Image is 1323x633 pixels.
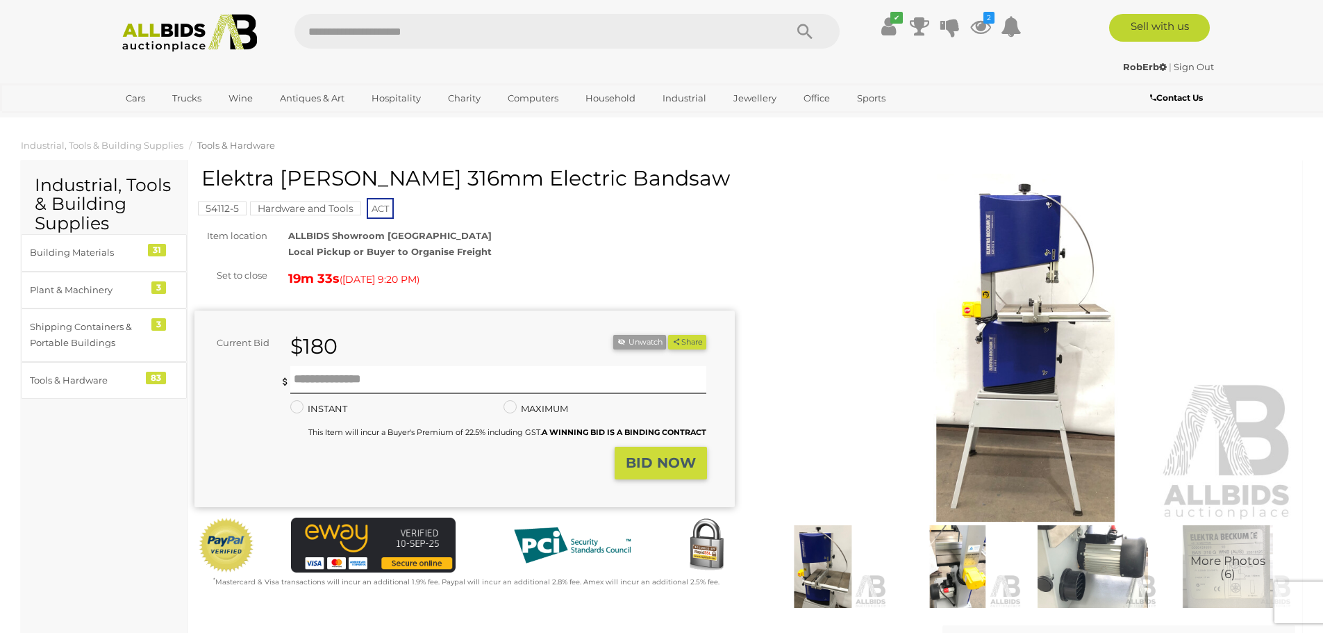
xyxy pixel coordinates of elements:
[848,87,895,110] a: Sports
[201,167,731,190] h1: Elektra [PERSON_NAME] 316mm Electric Bandsaw
[194,335,280,351] div: Current Bid
[30,282,144,298] div: Plant & Machinery
[890,12,903,24] i: ✔
[1190,555,1265,581] span: More Photos (6)
[894,525,1022,608] img: Elektra Beckum 316mm Electric Bandsaw
[291,518,456,573] img: eWAY Payment Gateway
[340,274,419,285] span: ( )
[197,140,275,151] a: Tools & Hardware
[198,518,255,573] img: Official PayPal Seal
[1123,61,1169,72] a: RobErb
[504,401,568,417] label: MAXIMUM
[198,202,247,215] mark: 54112-5
[30,319,144,352] div: Shipping Containers & Portable Buildings
[613,335,666,350] li: Unwatch this item
[117,87,154,110] a: Cars
[1123,61,1167,72] strong: RobErb
[35,176,173,233] h2: Industrial, Tools & Building Supplies
[21,140,183,151] a: Industrial, Tools & Building Supplies
[756,174,1296,522] img: Elektra Beckum 316mm Electric Bandsaw
[146,372,166,384] div: 83
[1174,61,1214,72] a: Sign Out
[1169,61,1172,72] span: |
[654,87,715,110] a: Industrial
[1164,525,1292,608] img: Elektra Beckum 316mm Electric Bandsaw
[21,234,187,271] a: Building Materials 31
[250,203,361,214] a: Hardware and Tools
[288,271,340,286] strong: 19m 33s
[271,87,353,110] a: Antiques & Art
[21,272,187,309] a: Plant & Machinery 3
[290,334,338,359] strong: $180
[30,245,144,261] div: Building Materials
[983,12,995,24] i: 2
[542,427,706,437] b: A WINNING BID IS A BINDING CONTRACT
[30,372,144,388] div: Tools & Hardware
[21,309,187,362] a: Shipping Containers & Portable Buildings 3
[250,202,361,215] mark: Hardware and Tools
[615,447,707,479] button: BID NOW
[1029,525,1156,608] img: Elektra Beckum 316mm Electric Bandsaw
[576,87,644,110] a: Household
[626,454,696,471] strong: BID NOW
[499,87,567,110] a: Computers
[679,518,734,573] img: Secured by Rapid SSL
[668,335,706,350] button: Share
[1109,14,1210,42] a: Sell with us
[342,273,417,286] span: [DATE] 9:20 PM
[151,281,166,294] div: 3
[503,518,642,573] img: PCI DSS compliant
[770,14,840,49] button: Search
[970,14,991,39] a: 2
[439,87,490,110] a: Charity
[213,577,719,586] small: Mastercard & Visa transactions will incur an additional 1.9% fee. Paypal will incur an additional...
[1150,92,1203,103] b: Contact Us
[363,87,430,110] a: Hospitality
[21,362,187,399] a: Tools & Hardware 83
[794,87,839,110] a: Office
[184,268,278,283] div: Set to close
[115,14,265,52] img: Allbids.com.au
[219,87,262,110] a: Wine
[879,14,899,39] a: ✔
[148,244,166,256] div: 31
[184,228,278,244] div: Item location
[1164,525,1292,608] a: More Photos(6)
[288,246,492,257] strong: Local Pickup or Buyer to Organise Freight
[367,198,394,219] span: ACT
[1150,90,1206,106] a: Contact Us
[290,401,347,417] label: INSTANT
[198,203,247,214] a: 54112-5
[117,110,233,133] a: [GEOGRAPHIC_DATA]
[308,427,706,437] small: This Item will incur a Buyer's Premium of 22.5% including GST.
[613,335,666,350] button: Unwatch
[288,230,492,241] strong: ALLBIDS Showroom [GEOGRAPHIC_DATA]
[151,318,166,331] div: 3
[724,87,785,110] a: Jewellery
[759,525,887,608] img: Elektra Beckum 316mm Electric Bandsaw
[163,87,210,110] a: Trucks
